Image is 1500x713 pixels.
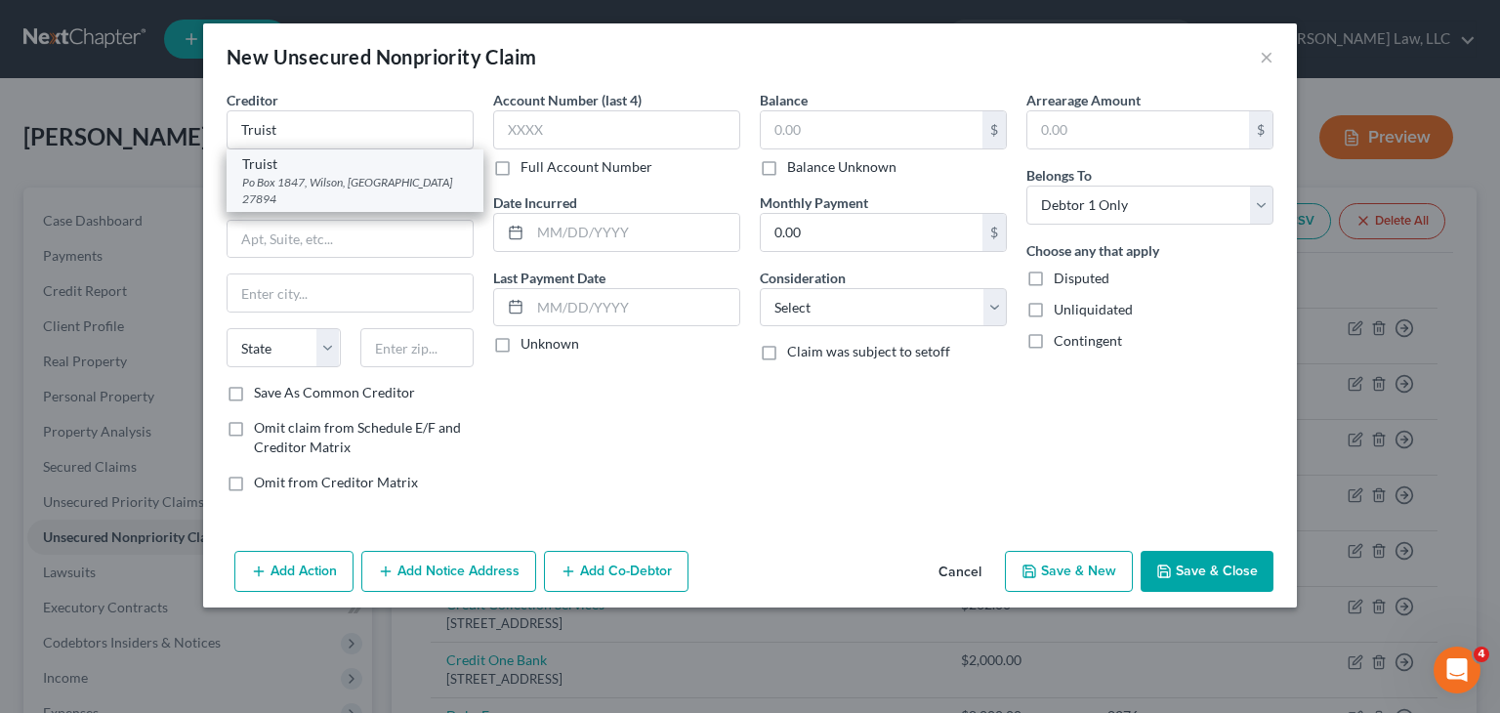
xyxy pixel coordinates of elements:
[228,274,473,312] input: Enter city...
[254,419,461,455] span: Omit claim from Schedule E/F and Creditor Matrix
[493,110,740,149] input: XXXX
[1027,111,1249,148] input: 0.00
[1054,270,1109,286] span: Disputed
[227,92,278,108] span: Creditor
[493,90,642,110] label: Account Number (last 4)
[760,192,868,213] label: Monthly Payment
[1249,111,1272,148] div: $
[1141,551,1273,592] button: Save & Close
[361,551,536,592] button: Add Notice Address
[228,221,473,258] input: Apt, Suite, etc...
[1054,332,1122,349] span: Contingent
[493,268,605,288] label: Last Payment Date
[1026,90,1141,110] label: Arrearage Amount
[787,157,896,177] label: Balance Unknown
[544,551,688,592] button: Add Co-Debtor
[227,110,474,149] input: Search creditor by name...
[1026,240,1159,261] label: Choose any that apply
[242,154,468,174] div: Truist
[1434,647,1480,693] iframe: Intercom live chat
[982,111,1006,148] div: $
[982,214,1006,251] div: $
[1026,167,1092,184] span: Belongs To
[530,289,739,326] input: MM/DD/YYYY
[761,214,982,251] input: 0.00
[787,343,950,359] span: Claim was subject to setoff
[1005,551,1133,592] button: Save & New
[530,214,739,251] input: MM/DD/YYYY
[242,174,468,207] div: Po Box 1847, Wilson, [GEOGRAPHIC_DATA] 27894
[254,474,418,490] span: Omit from Creditor Matrix
[227,43,536,70] div: New Unsecured Nonpriority Claim
[760,90,808,110] label: Balance
[1474,647,1489,662] span: 4
[760,268,846,288] label: Consideration
[493,192,577,213] label: Date Incurred
[234,551,354,592] button: Add Action
[761,111,982,148] input: 0.00
[360,328,475,367] input: Enter zip...
[254,383,415,402] label: Save As Common Creditor
[521,334,579,354] label: Unknown
[1260,45,1273,68] button: ×
[923,553,997,592] button: Cancel
[1054,301,1133,317] span: Unliquidated
[521,157,652,177] label: Full Account Number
